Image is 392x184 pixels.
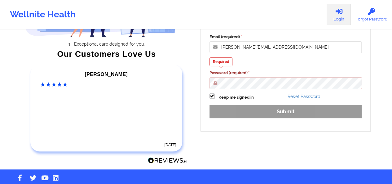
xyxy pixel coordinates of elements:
[209,57,233,66] div: Required
[26,51,187,57] div: Our Customers Love Us
[148,157,187,164] img: Reviews.io Logo
[209,70,362,76] label: Password (required)
[288,94,320,99] a: Reset Password
[209,41,362,53] input: Email address
[85,72,128,77] span: [PERSON_NAME]
[209,34,362,40] label: Email (required)
[31,42,187,47] li: Exceptional care designed for you.
[148,157,187,165] a: Reviews.io Logo
[327,4,351,25] a: Login
[218,94,254,101] label: Keep me signed in
[165,143,176,147] time: [DATE]
[351,4,392,25] a: Forgot Password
